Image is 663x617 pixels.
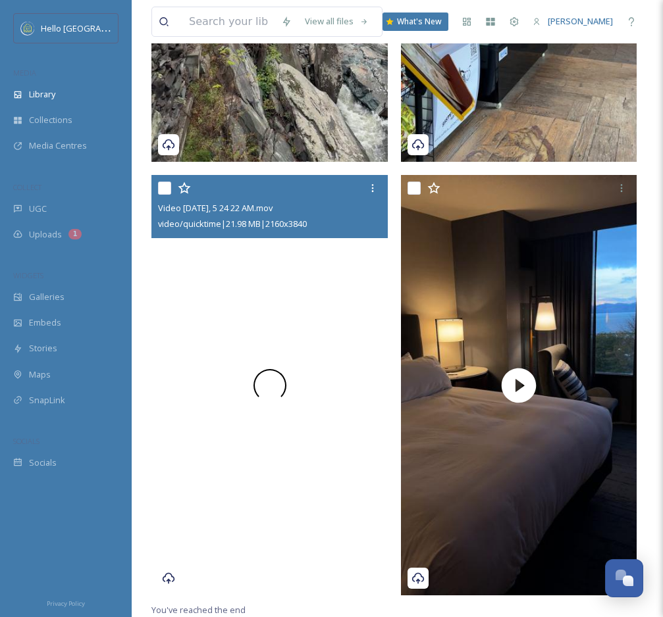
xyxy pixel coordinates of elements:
span: SnapLink [29,394,65,407]
span: WIDGETS [13,270,43,280]
span: Video [DATE], 5 24 22 AM.mov [158,202,273,214]
span: SOCIALS [13,436,40,446]
a: What's New [383,12,448,31]
span: Socials [29,457,57,469]
span: Collections [29,114,72,126]
span: MEDIA [13,68,36,78]
button: Open Chat [605,559,643,597]
a: Privacy Policy [47,595,85,610]
span: You've reached the end [151,604,246,616]
span: video/quicktime | 21.98 MB | 2160 x 3840 [158,218,307,230]
span: COLLECT [13,182,41,192]
span: Embeds [29,316,61,329]
input: Search your library [182,7,275,36]
span: Hello [GEOGRAPHIC_DATA] [41,22,147,34]
img: images.png [21,22,34,35]
span: Stories [29,342,57,355]
span: UGC [29,203,47,215]
span: [PERSON_NAME] [548,15,613,27]
div: 1 [68,229,82,239]
img: thumbnail [401,175,637,595]
a: [PERSON_NAME] [526,9,620,34]
a: View all files [298,9,375,34]
span: Galleries [29,291,65,303]
span: Library [29,88,55,101]
span: Media Centres [29,139,87,152]
span: Privacy Policy [47,599,85,608]
span: Maps [29,368,51,381]
span: Uploads [29,228,62,241]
